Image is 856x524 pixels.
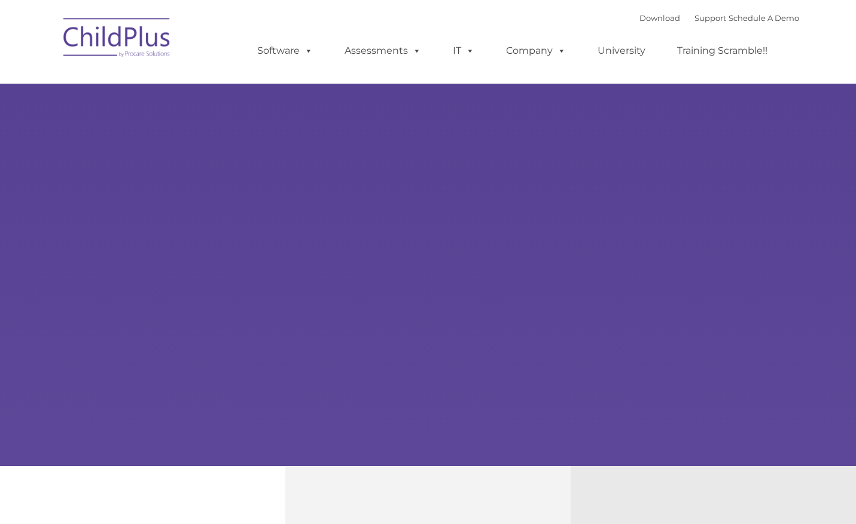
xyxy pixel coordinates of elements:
a: Software [245,39,325,63]
a: Training Scramble!! [665,39,779,63]
a: Schedule A Demo [729,13,799,23]
a: Support [694,13,726,23]
a: Company [494,39,578,63]
font: | [639,13,799,23]
a: University [586,39,657,63]
a: Assessments [333,39,433,63]
img: ChildPlus by Procare Solutions [57,10,177,69]
a: Download [639,13,680,23]
a: IT [441,39,486,63]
